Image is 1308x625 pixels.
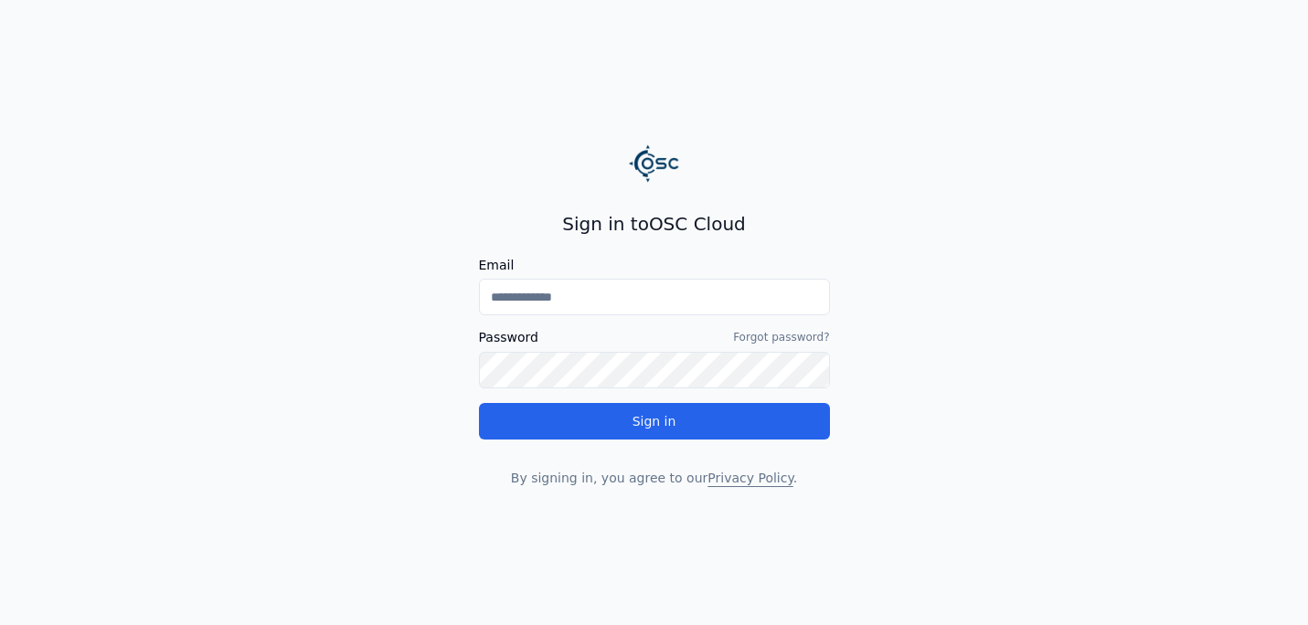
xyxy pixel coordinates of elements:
label: Password [479,331,538,344]
button: Sign in [479,403,830,440]
img: Logo [629,138,680,189]
a: Privacy Policy [707,471,792,485]
a: Forgot password? [733,330,829,344]
label: Email [479,259,830,271]
p: By signing in, you agree to our . [479,469,830,487]
h2: Sign in to OSC Cloud [479,211,830,237]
